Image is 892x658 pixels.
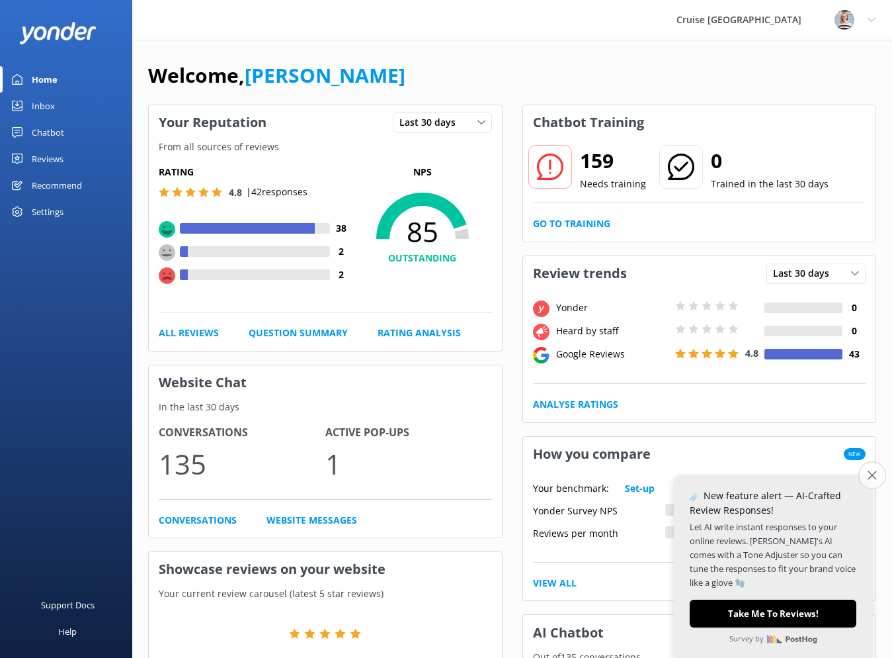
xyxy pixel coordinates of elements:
p: | 42 responses [246,185,307,199]
div: Chatbot [32,119,64,146]
img: 601-1732735974.jpg [834,10,854,30]
a: Go to Training [533,216,610,231]
h3: How you compare [523,437,661,471]
a: [PERSON_NAME] [245,62,405,89]
span: New [844,448,866,460]
h3: Your Reputation [149,105,276,140]
h4: 0 [842,301,866,315]
a: Analyse Ratings [533,397,618,412]
h4: Active Pop-ups [325,424,492,442]
h4: 0 [842,324,866,338]
p: Your current review carousel (latest 5 star reviews) [149,587,502,601]
p: Needs training [580,177,646,191]
div: Heard by staff [553,324,672,338]
h1: Welcome, [148,60,405,91]
span: Last 30 days [773,266,837,281]
a: Website Messages [266,513,357,528]
h4: 38 [330,221,353,236]
img: yonder-white-logo.png [20,22,96,44]
span: Last 30 days [399,115,464,130]
h2: 159 [580,145,646,177]
div: Settings [32,199,63,225]
p: From all sources of reviews [149,140,502,154]
h4: 2 [330,267,353,282]
h2: 0 [711,145,829,177]
a: Rating Analysis [378,326,461,340]
a: Set-up [625,481,655,496]
p: In the last 30 days [149,400,502,414]
div: Yonder [553,301,672,315]
a: Conversations [159,513,237,528]
h4: 2 [330,244,353,259]
div: Google Reviews [553,347,672,361]
div: Inbox [32,93,55,119]
a: Question Summary [249,326,348,340]
h3: Chatbot Training [523,105,654,140]
p: 135 [159,442,325,486]
div: Help [58,618,77,645]
h5: Rating [159,165,353,179]
h4: 43 [842,347,866,361]
h3: Website Chat [149,365,502,400]
div: Home [32,66,58,93]
div: Recommend [32,172,82,199]
span: 4.8 [229,186,242,199]
p: Trained in the last 30 days [711,177,829,191]
a: All Reviews [159,326,219,340]
a: View All [533,576,577,590]
div: Reviews per month [533,526,665,538]
p: NPS [353,165,492,179]
h4: OUTSTANDING [353,251,492,265]
h4: Conversations [159,424,325,442]
p: 1 [325,442,492,486]
span: 85 [353,215,492,248]
div: Yonder Survey NPS [533,504,665,516]
p: Your benchmark: [533,481,609,496]
span: 4.8 [745,347,758,359]
h3: Review trends [523,256,637,291]
h3: Showcase reviews on your website [149,552,502,587]
h3: AI Chatbot [523,616,614,650]
div: Support Docs [41,592,95,618]
div: Reviews [32,146,63,172]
